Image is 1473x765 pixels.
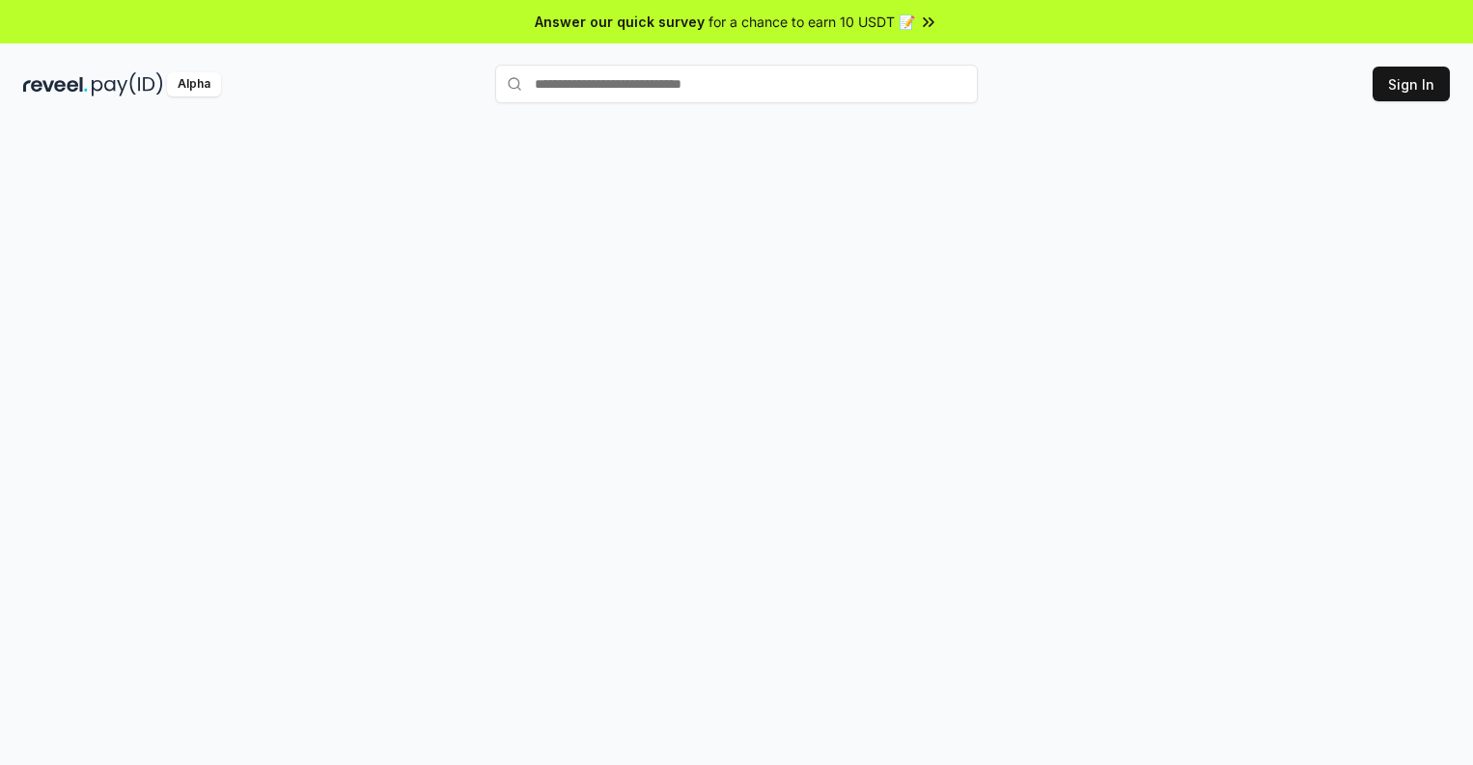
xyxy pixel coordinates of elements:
[1373,67,1450,101] button: Sign In
[167,72,221,96] div: Alpha
[709,12,915,32] span: for a chance to earn 10 USDT 📝
[23,72,88,96] img: reveel_dark
[92,72,163,96] img: pay_id
[535,12,705,32] span: Answer our quick survey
